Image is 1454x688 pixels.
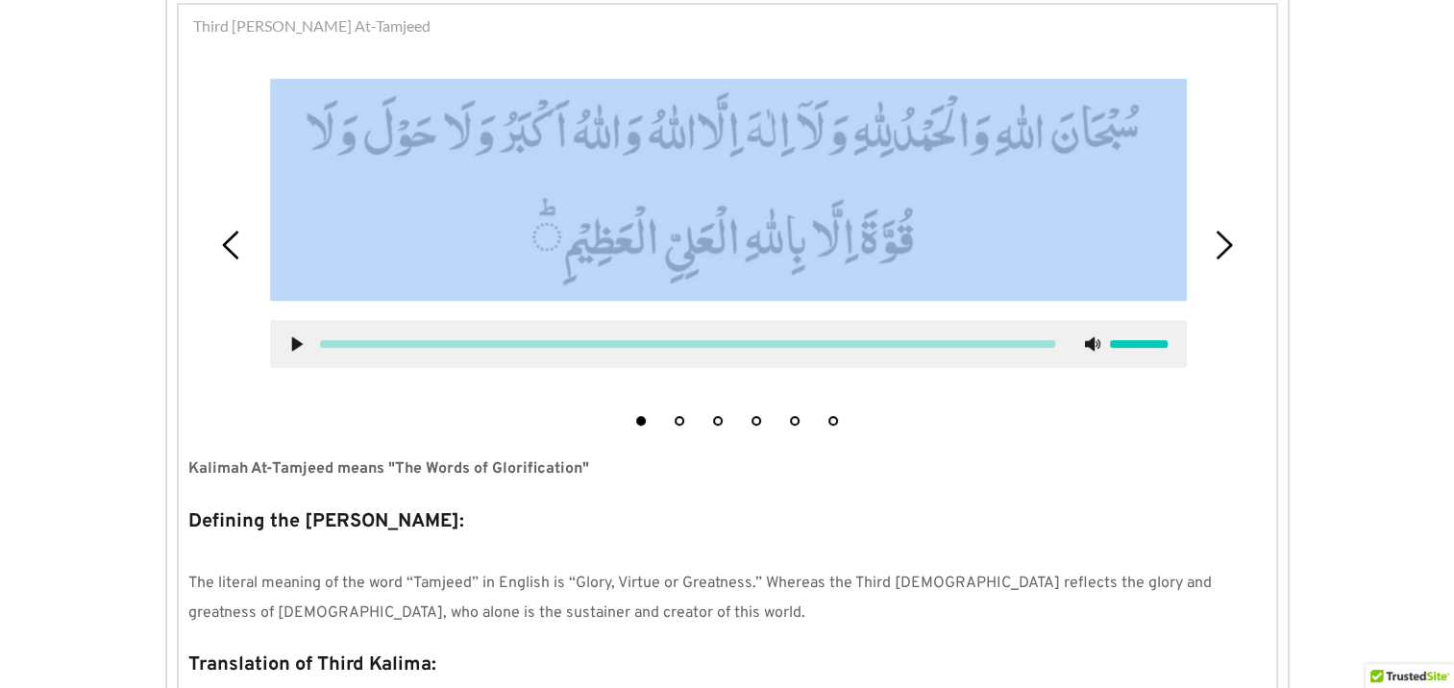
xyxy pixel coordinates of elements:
button: 6 of 6 [828,416,838,426]
strong: Translation of Third Kalima: [188,652,436,677]
button: 4 of 6 [752,416,761,426]
strong: Kalimah At-Tamjeed means "The Words of Glorification" [188,459,589,479]
button: 3 of 6 [713,416,723,426]
button: 1 of 6 [636,416,646,426]
button: 2 of 6 [675,416,684,426]
span: The literal meaning of the word “Tamjeed” in English is “Glory, Virtue or Greatness.” Whereas the... [188,574,1216,622]
span: Third [PERSON_NAME] At-Tamjeed [193,14,431,37]
strong: Defining the [PERSON_NAME]: [188,509,464,534]
button: 5 of 6 [790,416,800,426]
